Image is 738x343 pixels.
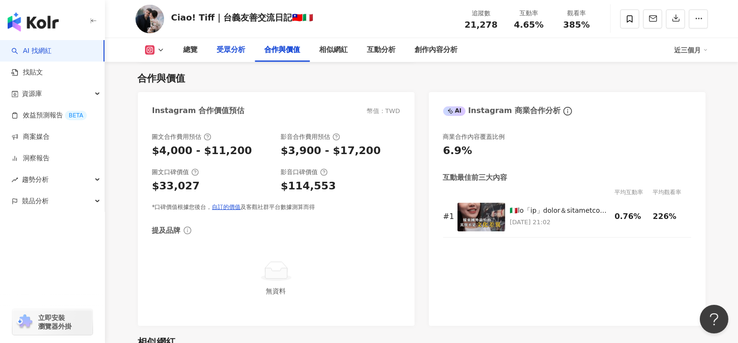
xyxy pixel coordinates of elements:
div: 近三個月 [675,42,708,58]
div: 圖文合作費用預估 [152,133,211,141]
img: KOL Avatar [135,5,164,33]
div: 6.9% [443,144,472,158]
a: 自訂的價值 [212,204,241,210]
a: 找貼文 [11,68,43,77]
div: 無資料 [156,286,396,296]
span: info-circle [562,105,573,117]
div: AI [443,106,466,116]
span: 資源庫 [22,83,42,104]
div: 受眾分析 [217,44,246,56]
a: chrome extension立即安裝 瀏覽器外掛 [12,309,93,335]
span: 立即安裝 瀏覽器外掛 [38,313,72,331]
iframe: Help Scout Beacon - Open [700,305,728,333]
span: 趨勢分析 [22,169,49,190]
div: 平均互動率 [615,187,653,197]
div: 平均觀看率 [653,187,691,197]
a: 效益預測報告BETA [11,111,87,120]
div: *口碑價值根據您後台， 及客觀社群平台數據測算而得 [152,203,400,211]
a: 商案媒合 [11,132,50,142]
div: 創作內容分析 [415,44,458,56]
div: Ciao! Tiff｜台義友善交流日記🇹🇼🇮🇹 [171,11,313,23]
a: 洞察報告 [11,154,50,163]
div: 合作與價值 [265,44,301,56]
div: 226% [653,211,686,222]
div: 提及品牌 [152,226,181,236]
div: 幣值：TWD [367,107,400,115]
div: 影音合作費用預估 [281,133,340,141]
div: $3,900 - $17,200 [281,144,381,158]
div: 商業合作內容覆蓋比例 [443,133,505,141]
div: 圖文口碑價值 [152,168,199,177]
div: $33,027 [152,179,200,194]
div: Instagram 合作價值預估 [152,105,245,116]
div: 總覽 [184,44,198,56]
div: $114,553 [281,179,336,194]
div: 互動最佳前三大內容 [443,173,508,183]
div: Instagram 商業合作分析 [443,105,561,116]
div: 追蹤數 [463,9,499,18]
span: 385% [563,20,590,30]
div: 影音口碑價值 [281,168,328,177]
img: chrome extension [15,314,34,330]
span: 競品分析 [22,190,49,212]
p: [DATE] 21:02 [510,217,610,228]
div: 合作與價值 [138,72,186,85]
a: searchAI 找網紅 [11,46,52,56]
div: $4,000 - $11,200 [152,144,252,158]
div: 相似網紅 [320,44,348,56]
div: 🇮🇹lo「ip」dolor＆sitametcon adipiscingelitsed 💪🏾 doeiusmodte， inc⋯⋯utlaboree🤣？ （doloremagnaaliquae，a... [510,206,610,216]
div: 0.76% [615,211,648,222]
span: rise [11,177,18,183]
span: 21,278 [465,20,498,30]
div: 互動率 [511,9,547,18]
div: 互動分析 [367,44,396,56]
img: logo [8,12,59,31]
div: 觀看率 [559,9,595,18]
div: # 1 [443,211,453,222]
span: info-circle [182,225,193,236]
span: 4.65% [514,20,543,30]
img: 🇮🇹留言「外語」領取優惠碼＆我自己的學習體驗分享 這就是為什麼我這麼努力學語言的原因 💪🏾 一方面想跟家人拉近關係， 一方面⋯⋯老實說也有點愛面子🤣？ （我真的至少在義大利餐廳出糗過五次以上，但... [457,203,505,231]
